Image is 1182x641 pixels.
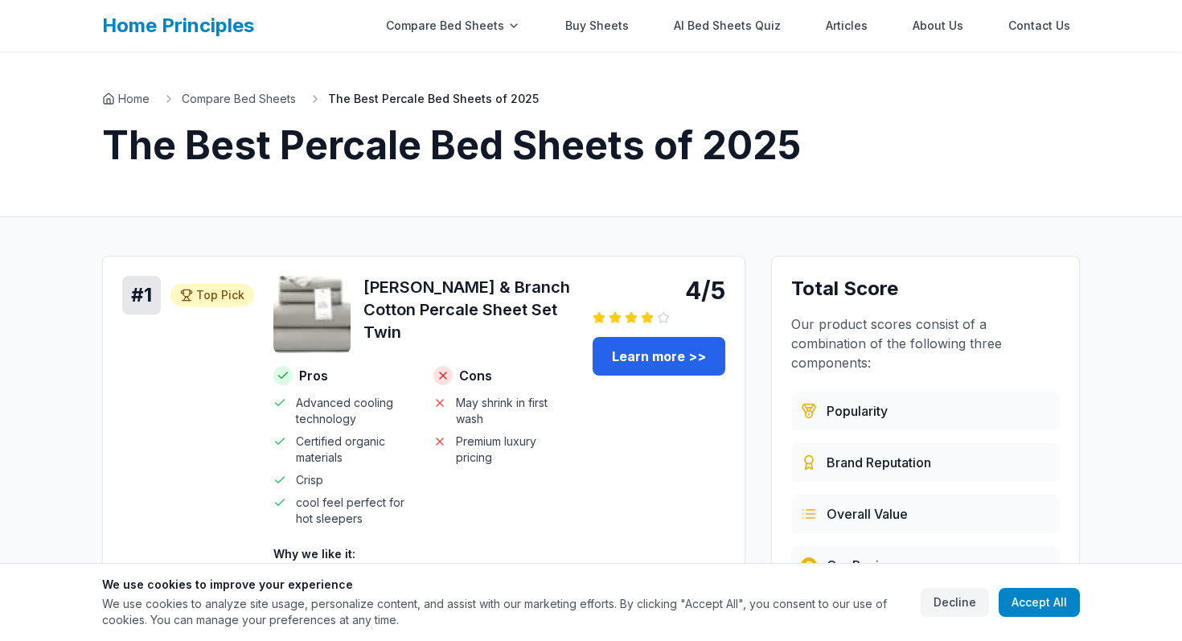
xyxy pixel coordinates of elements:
div: # 1 [122,276,161,314]
h4: Why we like it: [273,546,573,562]
div: 4/5 [593,276,725,305]
span: R [806,559,812,572]
h4: Cons [433,366,574,385]
h3: We use cookies to improve your experience [102,577,908,593]
span: Premium luxury pricing [456,433,574,466]
button: Accept All [999,588,1080,617]
div: Compare Bed Sheets [376,10,530,42]
a: Home Principles [102,14,254,37]
a: Compare Bed Sheets [182,91,296,107]
nav: Breadcrumb [102,91,1080,107]
span: Crisp [296,472,323,488]
span: May shrink in first wash [456,395,574,427]
a: Home [102,91,150,107]
span: Our Review [827,556,897,575]
span: cool feel perfect for hot sleepers [296,495,414,527]
button: Decline [921,588,989,617]
a: AI Bed Sheets Quiz [664,10,790,42]
span: Certified organic materials [296,433,414,466]
span: Popularity [827,401,888,421]
span: Overall Value [827,504,908,524]
div: Evaluated from brand history, quality standards, and market presence [791,443,1060,482]
p: We use cookies to analyze site usage, personalize content, and assist with our marketing efforts.... [102,596,908,628]
a: Articles [816,10,877,42]
h3: [PERSON_NAME] & Branch Cotton Percale Sheet Set Twin [363,276,573,343]
a: Learn more >> [593,337,725,376]
span: Brand Reputation [827,453,931,472]
a: Contact Us [999,10,1080,42]
h1: The Best Percale Bed Sheets of 2025 [102,126,1080,165]
div: Our team's hands-on testing and evaluation process [791,546,1060,585]
span: Top Pick [196,287,244,303]
h4: Pros [273,366,414,385]
img: Boll & Branch Cotton Percale Sheet Set Twin - Cotton product image [273,276,351,353]
span: The Best Percale Bed Sheets of 2025 [328,91,539,107]
div: Combines price, quality, durability, and customer satisfaction [791,495,1060,533]
p: Our product scores consist of a combination of the following three components: [791,314,1060,372]
a: Buy Sheets [556,10,638,42]
div: Based on customer reviews, ratings, and sales data [791,392,1060,430]
span: Advanced cooling technology [296,395,414,427]
a: About Us [903,10,973,42]
h3: Total Score [791,276,1060,302]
